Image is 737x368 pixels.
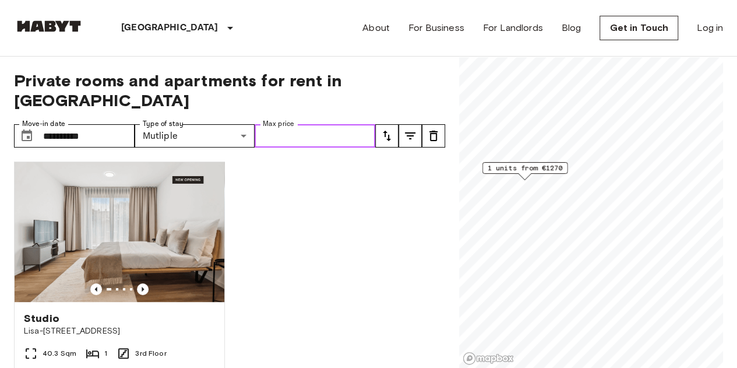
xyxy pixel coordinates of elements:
div: Mutliple [135,124,255,148]
span: 3rd Floor [135,348,166,359]
button: Choose date, selected date is 1 Oct 2025 [15,124,38,148]
span: 1 [104,348,107,359]
span: Studio [24,311,59,325]
span: 1 units from €1270 [488,163,563,173]
a: Mapbox logo [463,352,514,365]
button: Previous image [137,283,149,295]
a: Blog [562,21,581,35]
button: tune [375,124,399,148]
div: Map marker [482,162,568,180]
a: About [362,21,390,35]
label: Type of stay [143,119,184,129]
label: Max price [263,119,294,129]
span: Lisa-[STREET_ADDRESS] [24,325,215,337]
a: For Business [408,21,464,35]
a: For Landlords [483,21,543,35]
button: Previous image [90,283,102,295]
img: Habyt [14,20,84,32]
button: tune [422,124,445,148]
span: 40.3 Sqm [43,348,76,359]
img: Marketing picture of unit DE-01-491-304-001 [15,162,224,302]
span: Private rooms and apartments for rent in [GEOGRAPHIC_DATA] [14,71,445,110]
button: tune [399,124,422,148]
label: Move-in date [22,119,65,129]
a: Log in [697,21,723,35]
a: Get in Touch [600,16,678,40]
p: [GEOGRAPHIC_DATA] [121,21,218,35]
